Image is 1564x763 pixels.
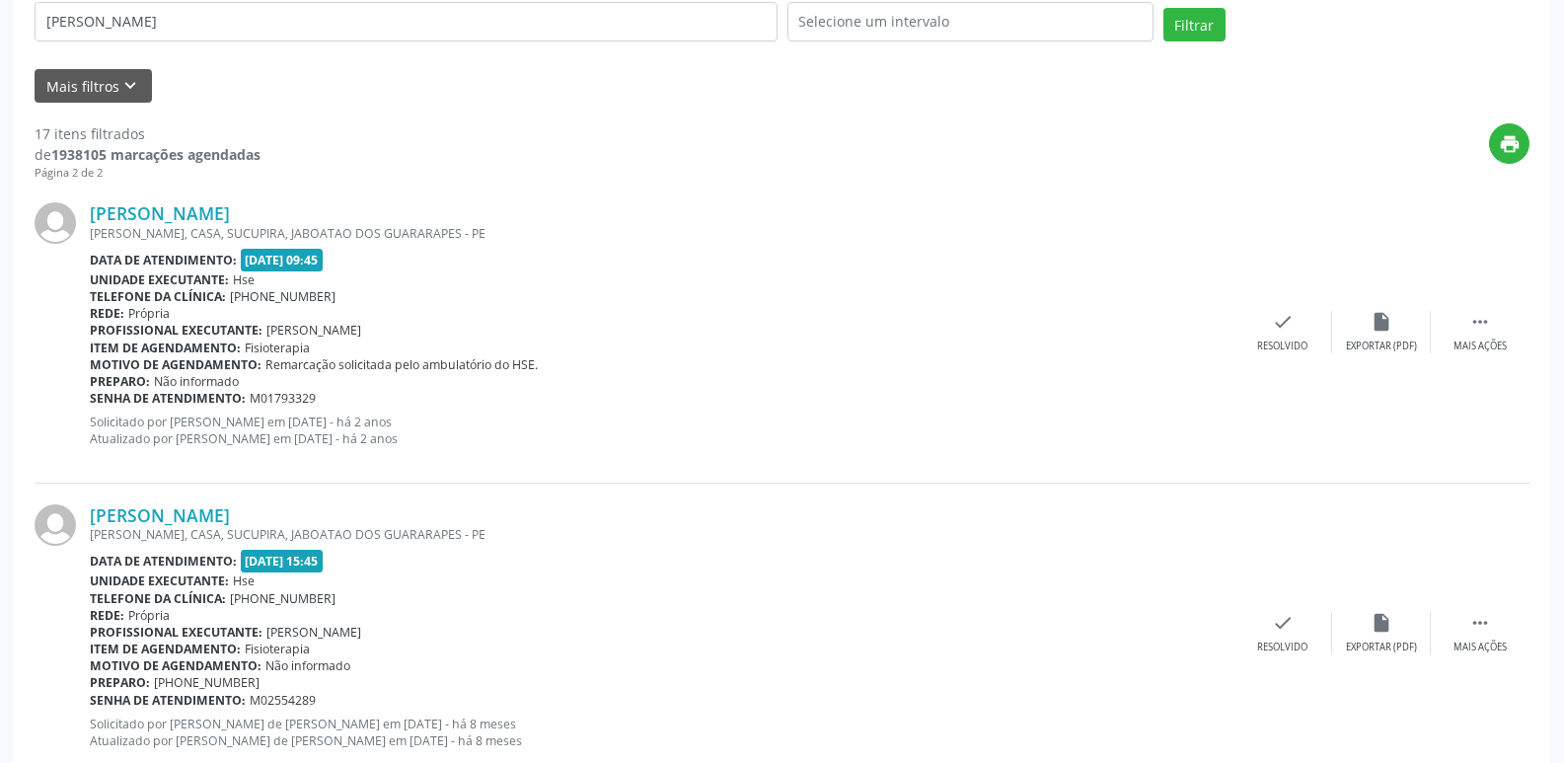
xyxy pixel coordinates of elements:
b: Senha de atendimento: [90,692,246,709]
span: [PHONE_NUMBER] [230,288,335,305]
div: [PERSON_NAME], CASA, SUCUPIRA, JABOATAO DOS GUARARAPES - PE [90,526,1233,543]
i: check [1272,612,1294,634]
b: Unidade executante: [90,572,229,589]
span: Fisioterapia [245,340,310,356]
div: 17 itens filtrados [35,123,261,144]
div: de [35,144,261,165]
div: Resolvido [1257,340,1307,353]
img: img [35,202,76,244]
span: Remarcação solicitada pelo ambulatório do HSE. [265,356,538,373]
div: Resolvido [1257,641,1307,654]
b: Rede: [90,305,124,322]
input: Nome, código do beneficiário ou CPF [35,2,778,41]
b: Item de agendamento: [90,340,241,356]
button: print [1489,123,1529,164]
span: Própria [128,305,170,322]
span: Própria [128,607,170,624]
b: Telefone da clínica: [90,288,226,305]
b: Data de atendimento: [90,252,237,268]
div: Exportar (PDF) [1346,340,1417,353]
i: print [1499,133,1521,155]
span: Hse [233,572,255,589]
a: [PERSON_NAME] [90,504,230,526]
i:  [1469,612,1491,634]
div: Exportar (PDF) [1346,641,1417,654]
p: Solicitado por [PERSON_NAME] em [DATE] - há 2 anos Atualizado por [PERSON_NAME] em [DATE] - há 2 ... [90,414,1233,447]
span: [DATE] 15:45 [241,550,324,572]
span: Não informado [154,373,239,390]
button: Mais filtroskeyboard_arrow_down [35,69,152,104]
b: Motivo de agendamento: [90,657,261,674]
i:  [1469,311,1491,333]
strong: 1938105 marcações agendadas [51,145,261,164]
b: Profissional executante: [90,624,262,641]
span: Hse [233,271,255,288]
input: Selecione um intervalo [787,2,1154,41]
span: M01793329 [250,390,316,407]
b: Rede: [90,607,124,624]
b: Preparo: [90,373,150,390]
div: Página 2 de 2 [35,165,261,182]
div: Mais ações [1453,641,1507,654]
b: Motivo de agendamento: [90,356,261,373]
p: Solicitado por [PERSON_NAME] de [PERSON_NAME] em [DATE] - há 8 meses Atualizado por [PERSON_NAME]... [90,716,1233,749]
b: Preparo: [90,674,150,691]
i: insert_drive_file [1371,612,1392,634]
i: insert_drive_file [1371,311,1392,333]
div: Mais ações [1453,340,1507,353]
a: [PERSON_NAME] [90,202,230,224]
b: Senha de atendimento: [90,390,246,407]
b: Data de atendimento: [90,553,237,570]
div: [PERSON_NAME], CASA, SUCUPIRA, JABOATAO DOS GUARARAPES - PE [90,225,1233,242]
span: Fisioterapia [245,641,310,657]
b: Profissional executante: [90,322,262,339]
i: check [1272,311,1294,333]
span: [PERSON_NAME] [266,624,361,641]
span: [PERSON_NAME] [266,322,361,339]
span: Não informado [265,657,350,674]
span: M02554289 [250,692,316,709]
b: Unidade executante: [90,271,229,288]
span: [PHONE_NUMBER] [154,674,260,691]
span: [PHONE_NUMBER] [230,590,335,607]
img: img [35,504,76,546]
span: [DATE] 09:45 [241,249,324,271]
i: keyboard_arrow_down [119,75,141,97]
button: Filtrar [1163,8,1226,41]
b: Item de agendamento: [90,641,241,657]
b: Telefone da clínica: [90,590,226,607]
